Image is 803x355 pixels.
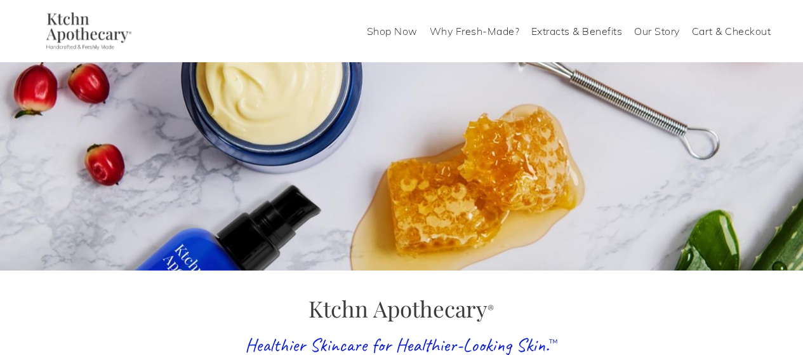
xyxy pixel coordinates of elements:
a: Extracts & Benefits [531,21,623,41]
a: Why Fresh-Made? [430,21,520,41]
a: Shop Now [367,21,418,41]
sup: ™ [549,336,558,349]
img: Ktchn Apothecary [32,12,141,50]
sup: ® [488,302,494,315]
span: Ktchn Apothecary [309,293,494,323]
a: Cart & Checkout [692,21,771,41]
a: Our Story [634,21,680,41]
